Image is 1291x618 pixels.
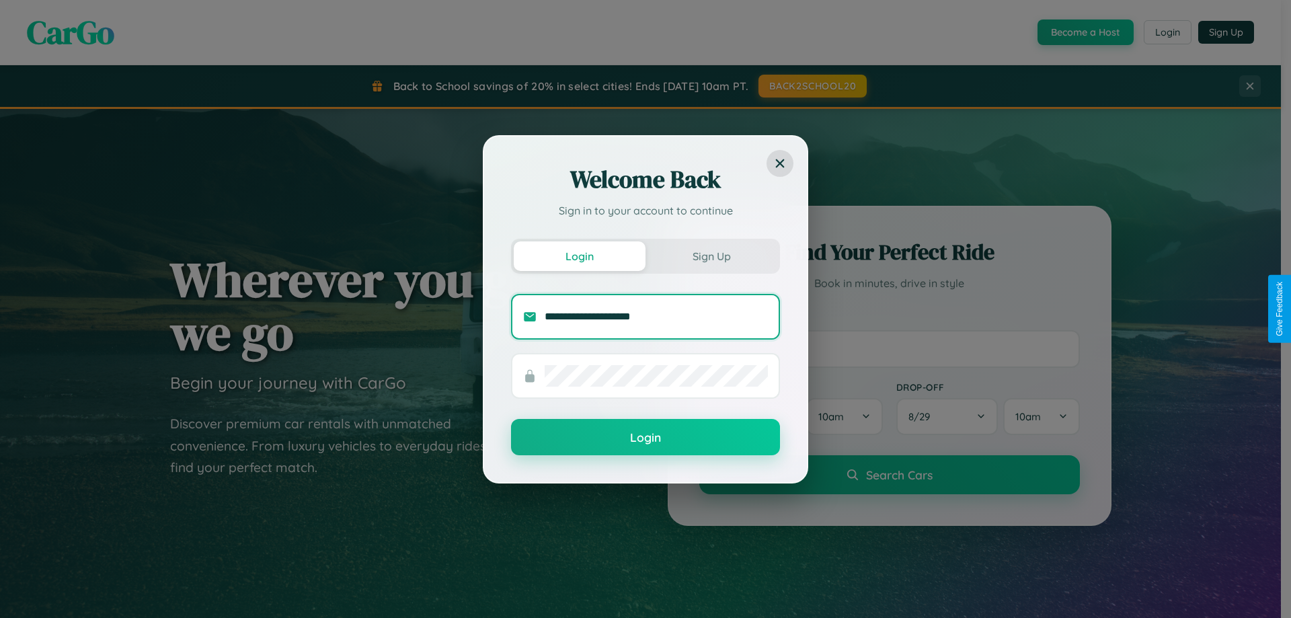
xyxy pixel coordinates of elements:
[511,419,780,455] button: Login
[514,241,645,271] button: Login
[1275,282,1284,336] div: Give Feedback
[511,163,780,196] h2: Welcome Back
[511,202,780,219] p: Sign in to your account to continue
[645,241,777,271] button: Sign Up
